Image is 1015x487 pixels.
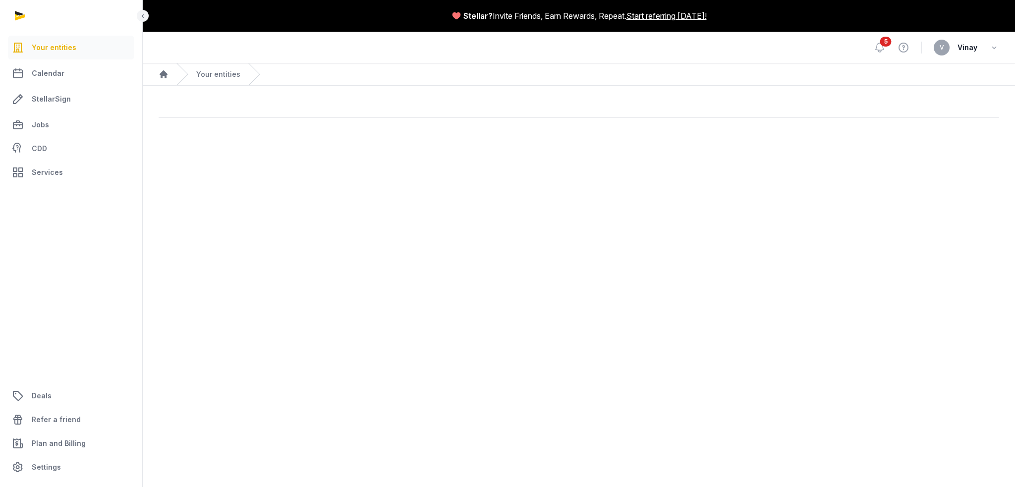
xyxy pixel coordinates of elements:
[32,67,64,79] span: Calendar
[958,42,977,54] span: Vinay
[8,384,134,408] a: Deals
[463,10,493,22] span: Stellar?
[196,69,240,79] a: Your entities
[8,87,134,111] a: StellarSign
[32,42,76,54] span: Your entities
[626,10,707,22] a: Start referring [DATE]!
[32,390,52,402] span: Deals
[32,414,81,426] span: Refer a friend
[8,432,134,455] a: Plan and Billing
[143,63,1015,86] nav: Breadcrumb
[8,61,134,85] a: Calendar
[8,161,134,184] a: Services
[8,408,134,432] a: Refer a friend
[8,36,134,59] a: Your entities
[32,93,71,105] span: StellarSign
[940,45,944,51] span: V
[8,455,134,479] a: Settings
[880,37,892,47] span: 5
[32,143,47,155] span: CDD
[8,139,134,159] a: CDD
[32,437,86,449] span: Plan and Billing
[934,40,950,55] button: V
[32,166,63,178] span: Services
[32,119,49,131] span: Jobs
[8,113,134,137] a: Jobs
[32,461,61,473] span: Settings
